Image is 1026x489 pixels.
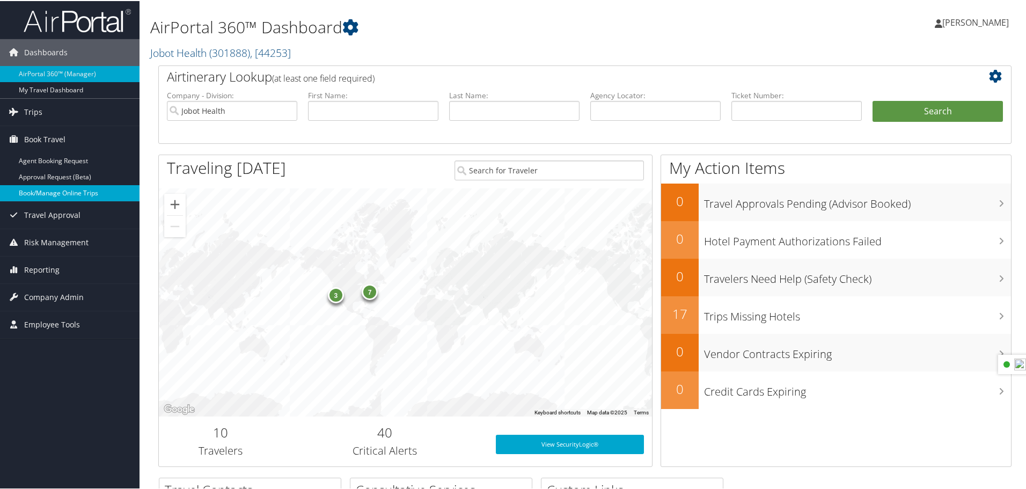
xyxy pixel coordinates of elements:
[449,89,580,100] label: Last Name:
[167,156,286,178] h1: Traveling [DATE]
[24,125,65,152] span: Book Travel
[873,100,1003,121] button: Search
[162,402,197,415] img: Google
[534,408,581,415] button: Keyboard shortcuts
[167,67,932,85] h2: Airtinerary Lookup
[455,159,644,179] input: Search for Traveler
[150,45,291,59] a: Jobot Health
[587,408,627,414] span: Map data ©2025
[496,434,644,453] a: View SecurityLogic®
[590,89,721,100] label: Agency Locator:
[290,442,480,457] h3: Critical Alerts
[362,283,378,299] div: 7
[661,295,1011,333] a: 17Trips Missing Hotels
[661,304,699,322] h2: 17
[167,422,274,441] h2: 10
[167,442,274,457] h3: Travelers
[704,378,1011,398] h3: Credit Cards Expiring
[661,191,699,209] h2: 0
[24,228,89,255] span: Risk Management
[704,265,1011,286] h3: Travelers Need Help (Safety Check)
[935,5,1020,38] a: [PERSON_NAME]
[308,89,438,100] label: First Name:
[167,89,297,100] label: Company - Division:
[942,16,1009,27] span: [PERSON_NAME]
[704,228,1011,248] h3: Hotel Payment Authorizations Failed
[661,258,1011,295] a: 0Travelers Need Help (Safety Check)
[24,283,84,310] span: Company Admin
[731,89,862,100] label: Ticket Number:
[162,402,197,415] a: Open this area in Google Maps (opens a new window)
[327,286,343,302] div: 3
[661,266,699,284] h2: 0
[704,303,1011,323] h3: Trips Missing Hotels
[164,193,186,214] button: Zoom in
[150,15,730,38] h1: AirPortal 360™ Dashboard
[661,220,1011,258] a: 0Hotel Payment Authorizations Failed
[24,98,42,125] span: Trips
[24,201,80,228] span: Travel Approval
[661,229,699,247] h2: 0
[661,156,1011,178] h1: My Action Items
[24,256,60,282] span: Reporting
[634,408,649,414] a: Terms (opens in new tab)
[661,379,699,397] h2: 0
[704,190,1011,210] h3: Travel Approvals Pending (Advisor Booked)
[24,7,131,32] img: airportal-logo.png
[661,333,1011,370] a: 0Vendor Contracts Expiring
[661,341,699,360] h2: 0
[272,71,375,83] span: (at least one field required)
[661,370,1011,408] a: 0Credit Cards Expiring
[250,45,291,59] span: , [ 44253 ]
[661,183,1011,220] a: 0Travel Approvals Pending (Advisor Booked)
[164,215,186,236] button: Zoom out
[24,310,80,337] span: Employee Tools
[704,340,1011,361] h3: Vendor Contracts Expiring
[24,38,68,65] span: Dashboards
[209,45,250,59] span: ( 301888 )
[290,422,480,441] h2: 40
